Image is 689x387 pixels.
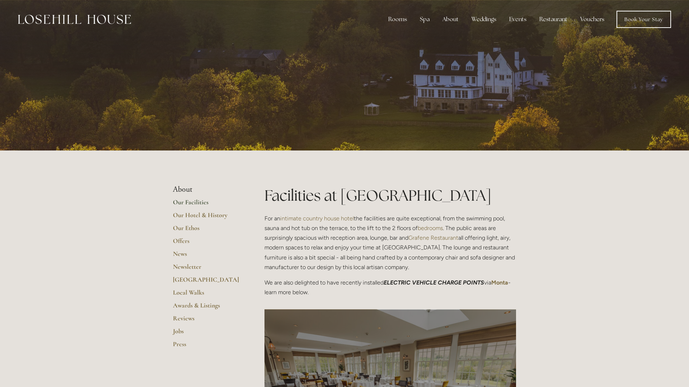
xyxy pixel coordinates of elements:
a: [GEOGRAPHIC_DATA] [173,276,242,288]
a: Press [173,340,242,353]
div: Events [503,12,532,27]
p: We are also delighted to have recently installed via - learn more below. [264,278,516,297]
em: ELECTRIC VEHICLE CHARGE POINTS [384,279,484,286]
div: About [437,12,464,27]
a: Our Facilities [173,198,242,211]
div: Restaurant [534,12,573,27]
a: Grafene Restaurant [408,234,458,241]
a: bedrooms [418,225,443,231]
a: Our Ethos [173,224,242,237]
div: Rooms [383,12,413,27]
li: About [173,185,242,194]
a: News [173,250,242,263]
a: Newsletter [173,263,242,276]
a: Our Hotel & History [173,211,242,224]
h1: Facilities at [GEOGRAPHIC_DATA] [264,185,516,206]
a: Awards & Listings [173,301,242,314]
a: Jobs [173,327,242,340]
div: Weddings [466,12,502,27]
div: Spa [414,12,435,27]
a: Offers [173,237,242,250]
a: Monta [491,279,508,286]
a: intimate country house hotel [280,215,354,222]
p: For an the facilities are quite exceptional, from the swimming pool, sauna and hot tub on the ter... [264,214,516,272]
a: Vouchers [575,12,610,27]
img: Losehill House [18,15,131,24]
a: Book Your Stay [617,11,671,28]
a: Reviews [173,314,242,327]
a: Local Walks [173,288,242,301]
